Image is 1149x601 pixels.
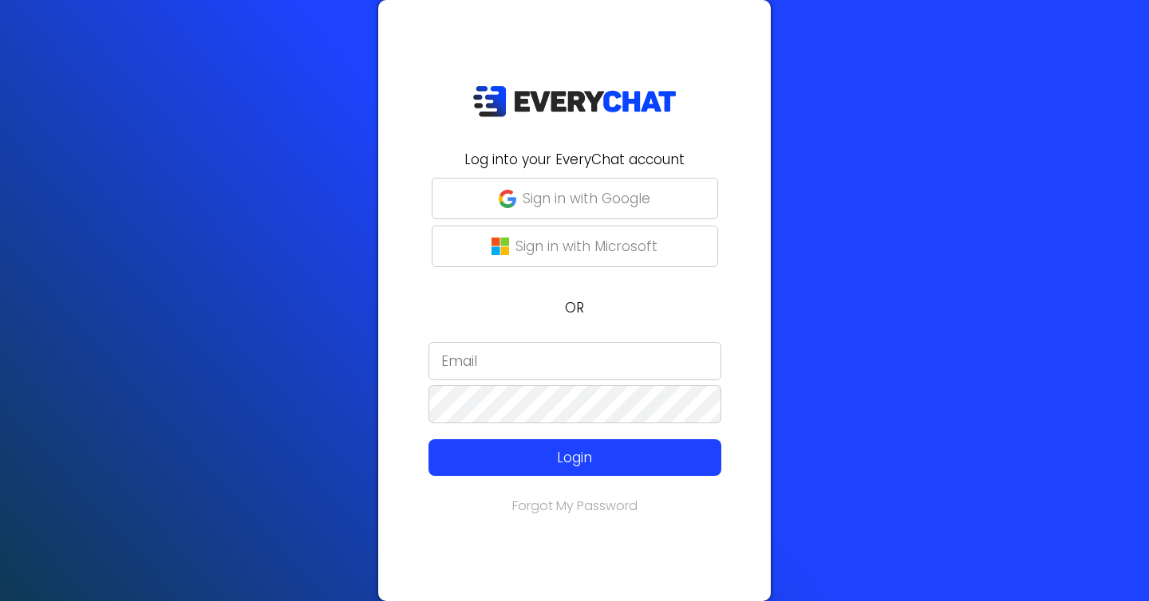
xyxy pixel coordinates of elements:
[428,342,721,380] input: Email
[512,497,638,515] a: Forgot My Password
[428,439,721,476] button: Login
[492,238,509,255] img: microsoft-logo.png
[388,297,761,318] p: OR
[458,447,692,468] p: Login
[523,188,650,209] p: Sign in with Google
[432,178,718,219] button: Sign in with Google
[432,226,718,267] button: Sign in with Microsoft
[388,149,761,170] h2: Log into your EveryChat account
[515,236,657,257] p: Sign in with Microsoft
[472,85,677,118] img: EveryChat_logo_dark.png
[499,190,516,207] img: google-g.png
